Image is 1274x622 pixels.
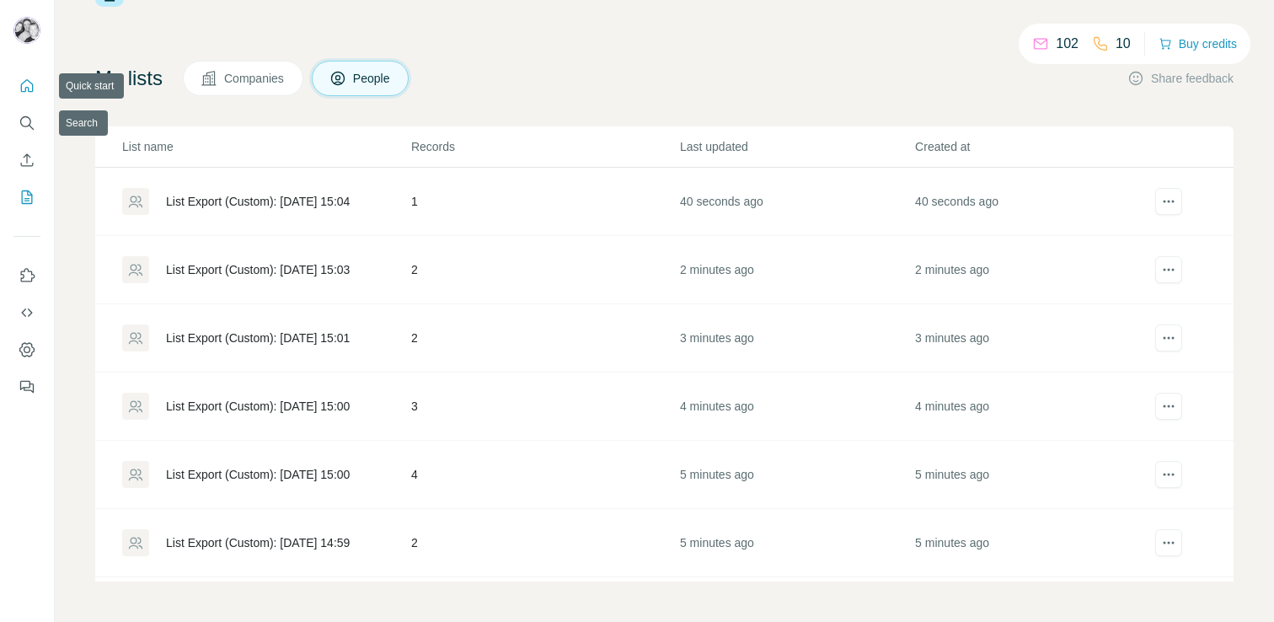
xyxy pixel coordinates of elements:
[13,182,40,212] button: My lists
[1155,324,1182,351] button: actions
[13,298,40,328] button: Use Surfe API
[679,168,914,236] td: 40 seconds ago
[13,260,40,291] button: Use Surfe on LinkedIn
[1155,256,1182,283] button: actions
[914,236,1149,304] td: 2 minutes ago
[353,70,392,87] span: People
[410,509,679,577] td: 2
[166,330,350,346] div: List Export (Custom): [DATE] 15:01
[122,138,409,155] p: List name
[13,108,40,138] button: Search
[679,304,914,373] td: 3 minutes ago
[410,373,679,441] td: 3
[166,534,350,551] div: List Export (Custom): [DATE] 14:59
[1155,529,1182,556] button: actions
[166,261,350,278] div: List Export (Custom): [DATE] 15:03
[914,373,1149,441] td: 4 minutes ago
[1127,70,1234,87] button: Share feedback
[914,509,1149,577] td: 5 minutes ago
[1159,32,1237,56] button: Buy credits
[410,441,679,509] td: 4
[1155,188,1182,215] button: actions
[13,71,40,101] button: Quick start
[166,398,350,415] div: List Export (Custom): [DATE] 15:00
[679,509,914,577] td: 5 minutes ago
[914,168,1149,236] td: 40 seconds ago
[13,17,40,44] img: Avatar
[410,168,679,236] td: 1
[166,193,350,210] div: List Export (Custom): [DATE] 15:04
[680,138,913,155] p: Last updated
[224,70,286,87] span: Companies
[411,138,678,155] p: Records
[914,304,1149,373] td: 3 minutes ago
[1155,393,1182,420] button: actions
[914,441,1149,509] td: 5 minutes ago
[95,65,163,92] h4: My lists
[166,466,350,483] div: List Export (Custom): [DATE] 15:00
[1056,34,1079,54] p: 102
[410,304,679,373] td: 2
[1155,461,1182,488] button: actions
[679,441,914,509] td: 5 minutes ago
[1116,34,1131,54] p: 10
[410,236,679,304] td: 2
[13,145,40,175] button: Enrich CSV
[13,335,40,365] button: Dashboard
[679,236,914,304] td: 2 minutes ago
[915,138,1148,155] p: Created at
[679,373,914,441] td: 4 minutes ago
[13,372,40,402] button: Feedback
